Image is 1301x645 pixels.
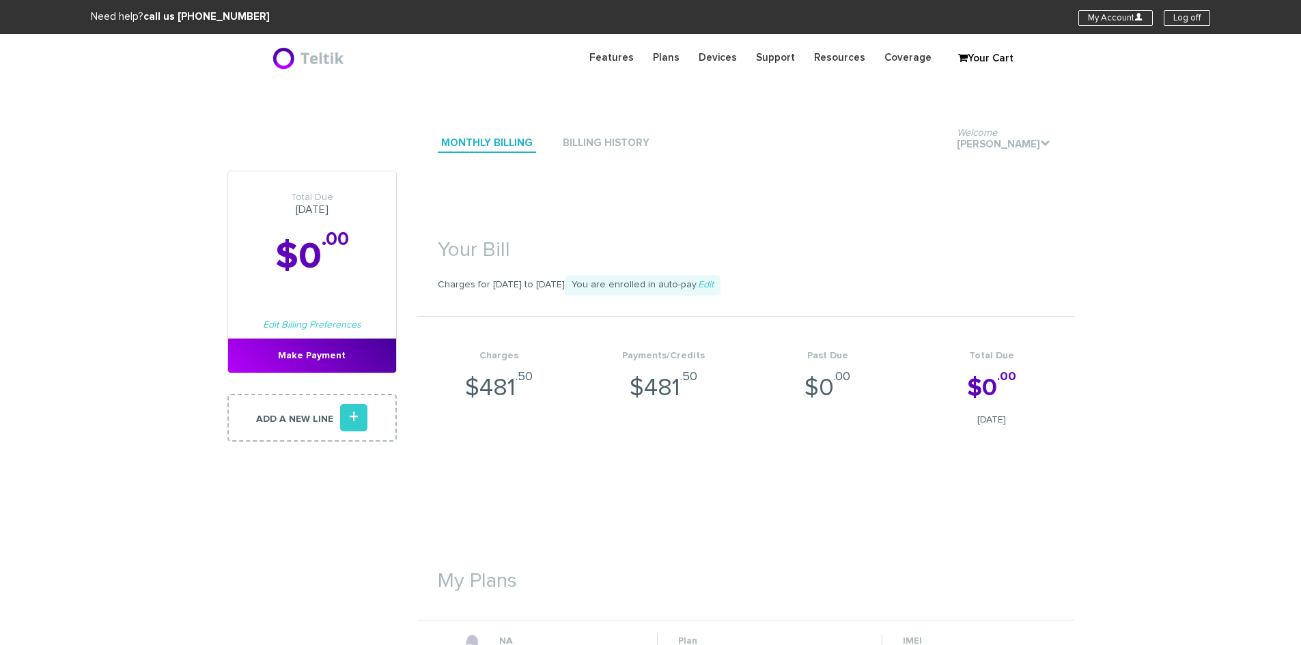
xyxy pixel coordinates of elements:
[322,230,349,249] sup: .00
[559,134,653,153] a: Billing History
[1134,12,1143,21] i: U
[643,44,689,71] a: Plans
[957,128,997,138] span: Welcome
[951,48,1020,69] a: Your Cart
[228,237,396,277] h2: $0
[417,317,582,441] li: $481
[438,134,536,153] a: Monthly Billing
[228,339,396,373] a: Make Payment
[746,317,910,441] li: $0
[805,44,875,71] a: Resources
[834,371,850,383] sup: .00
[910,351,1074,361] h4: Total Due
[746,44,805,71] a: Support
[680,371,697,383] sup: .50
[417,218,1074,268] h1: Your Bill
[417,351,582,361] h4: Charges
[689,44,746,71] a: Devices
[581,351,746,361] h4: Payments/Credits
[272,44,348,72] img: BriteX
[746,351,910,361] h4: Past Due
[580,44,643,71] a: Features
[228,192,396,203] span: Total Due
[91,12,270,22] span: Need help?
[910,317,1074,441] li: $0
[875,44,941,71] a: Coverage
[228,192,396,216] h3: [DATE]
[910,413,1074,427] span: [DATE]
[516,371,533,383] sup: .50
[1040,138,1050,148] i: .
[997,371,1016,383] sup: .00
[698,280,714,289] a: Edit
[953,136,1054,154] a: Welcome[PERSON_NAME].
[1078,10,1153,26] a: My AccountU
[227,394,397,442] a: Add a new line+
[417,275,1074,296] p: Charges for [DATE] to [DATE]
[581,317,746,441] li: $481
[565,275,721,296] span: You are enrolled in auto-pay.
[1164,10,1210,26] a: Log off
[263,320,361,330] a: Edit Billing Preferences
[417,549,1074,599] h1: My Plans
[143,12,270,22] strong: call us [PHONE_NUMBER]
[340,404,367,431] i: +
